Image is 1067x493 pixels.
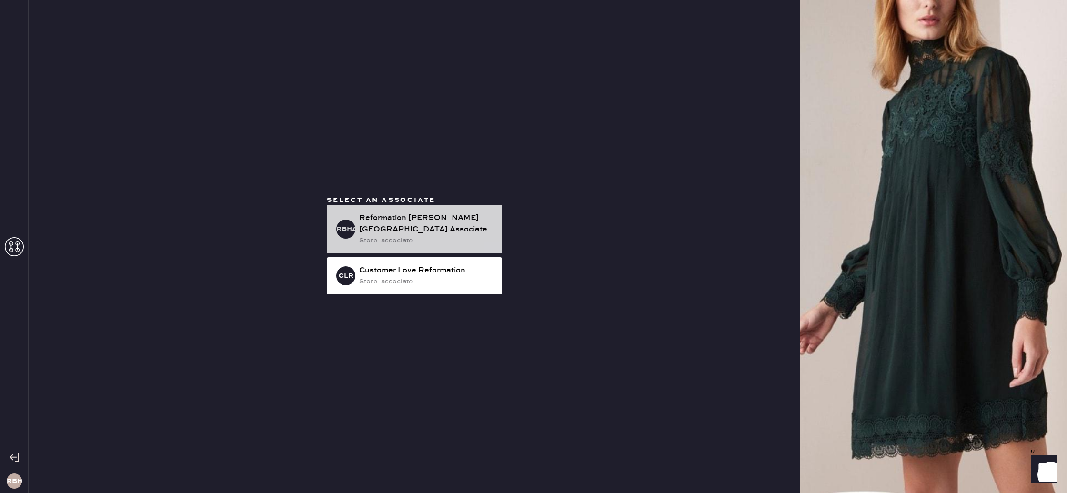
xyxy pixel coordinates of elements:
h3: RBH [7,478,22,484]
span: Select an associate [327,196,435,204]
iframe: Front Chat [1022,450,1063,491]
div: Customer Love Reformation [359,265,494,276]
h3: RBHA [336,226,355,232]
div: store_associate [359,235,494,246]
div: store_associate [359,276,494,287]
h3: CLR [339,272,353,279]
div: Reformation [PERSON_NAME][GEOGRAPHIC_DATA] Associate [359,212,494,235]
